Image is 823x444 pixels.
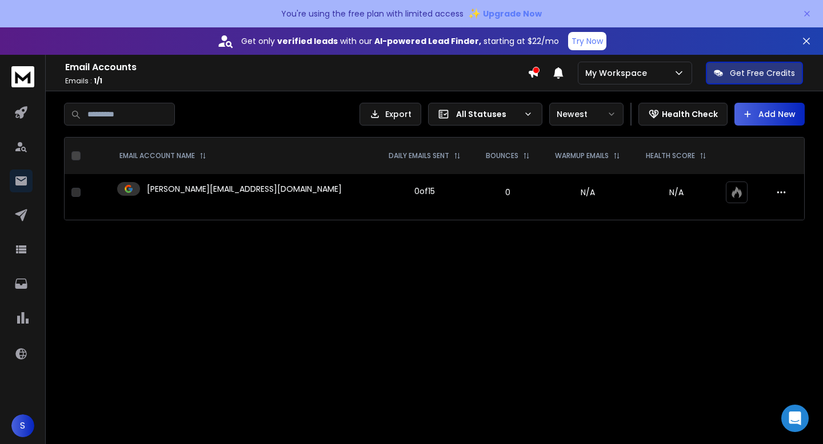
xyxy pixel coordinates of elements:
div: EMAIL ACCOUNT NAME [119,151,206,160]
p: WARMUP EMAILS [555,151,609,160]
button: Get Free Credits [706,62,803,84]
span: Upgrade Now [483,8,542,19]
button: Export [359,103,421,126]
p: HEALTH SCORE [646,151,695,160]
p: Get Free Credits [730,67,795,79]
img: logo [11,66,34,87]
button: Try Now [568,32,606,50]
p: N/A [640,187,713,198]
button: S [11,414,34,437]
p: BOUNCES [486,151,518,160]
h1: Email Accounts [65,60,528,74]
p: All Statuses [456,108,519,120]
p: Get only with our starting at $22/mo [241,35,559,47]
p: 0 [481,187,535,198]
p: My Workspace [585,67,652,79]
button: Health Check [638,103,728,126]
button: Newest [549,103,624,126]
p: [PERSON_NAME][EMAIL_ADDRESS][DOMAIN_NAME] [147,183,342,195]
div: Open Intercom Messenger [781,405,809,432]
p: Health Check [662,108,718,120]
span: 1 / 1 [94,76,102,86]
p: You're using the free plan with limited access [281,8,464,19]
button: ✨Upgrade Now [468,2,542,25]
div: 0 of 15 [414,185,435,197]
p: DAILY EMAILS SENT [389,151,449,160]
span: ✨ [468,6,481,22]
p: Try Now [572,35,603,47]
strong: AI-powered Lead Finder, [374,35,481,47]
button: Add New [734,103,805,126]
p: Emails : [65,76,528,86]
strong: verified leads [277,35,338,47]
td: N/A [542,174,633,211]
